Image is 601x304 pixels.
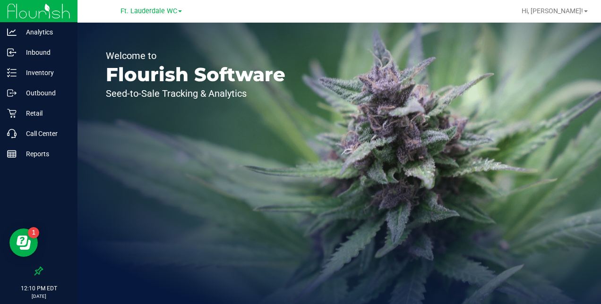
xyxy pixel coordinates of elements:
[17,108,73,119] p: Retail
[4,284,73,293] p: 12:10 PM EDT
[7,88,17,98] inline-svg: Outbound
[17,87,73,99] p: Outbound
[4,293,73,300] p: [DATE]
[522,7,583,15] span: Hi, [PERSON_NAME]!
[7,109,17,118] inline-svg: Retail
[17,47,73,58] p: Inbound
[9,228,38,257] iframe: Resource center
[7,68,17,77] inline-svg: Inventory
[17,148,73,160] p: Reports
[17,128,73,139] p: Call Center
[34,266,43,276] label: Pin the sidebar to full width on large screens
[17,67,73,78] p: Inventory
[120,7,177,15] span: Ft. Lauderdale WC
[28,227,39,238] iframe: Resource center unread badge
[7,149,17,159] inline-svg: Reports
[7,27,17,37] inline-svg: Analytics
[106,65,285,84] p: Flourish Software
[106,89,285,98] p: Seed-to-Sale Tracking & Analytics
[7,48,17,57] inline-svg: Inbound
[17,26,73,38] p: Analytics
[7,129,17,138] inline-svg: Call Center
[106,51,285,60] p: Welcome to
